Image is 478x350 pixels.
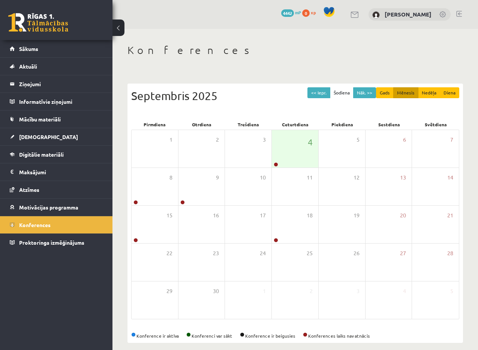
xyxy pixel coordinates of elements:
span: 11 [307,174,313,182]
span: [DEMOGRAPHIC_DATA] [19,133,78,140]
span: 30 [213,287,219,295]
span: Sākums [19,45,38,52]
a: Maksājumi [10,163,103,181]
button: Diena [440,87,459,98]
a: Konferences [10,216,103,233]
span: 2 [216,136,219,144]
button: << Iepr. [307,87,330,98]
span: 1 [169,136,172,144]
div: Piekdiena [319,119,366,130]
span: 3 [263,136,266,144]
span: 17 [260,211,266,220]
button: Nāk. >> [353,87,376,98]
span: xp [311,9,316,15]
span: 4 [308,136,313,148]
span: 9 [216,174,219,182]
span: 5 [357,136,360,144]
a: [PERSON_NAME] [385,10,432,18]
a: [DEMOGRAPHIC_DATA] [10,128,103,145]
button: Nedēļa [418,87,440,98]
span: 3 [357,287,360,295]
span: 7 [450,136,453,144]
span: 22 [166,249,172,257]
button: Gads [376,87,394,98]
div: Svētdiena [412,119,459,130]
span: 25 [307,249,313,257]
legend: Ziņojumi [19,75,103,93]
span: 0 [302,9,310,17]
a: Aktuāli [10,58,103,75]
span: 12 [354,174,360,182]
span: Motivācijas programma [19,204,78,211]
a: 4442 mP [281,9,301,15]
span: mP [295,9,301,15]
span: 6 [403,136,406,144]
span: 29 [166,287,172,295]
span: Mācību materiāli [19,116,61,123]
div: Otrdiena [178,119,225,130]
div: Konference ir aktīva Konferenci var sākt Konference ir beigusies Konferences laiks nav atnācis [131,332,459,339]
span: 15 [166,211,172,220]
span: 26 [354,249,360,257]
a: 0 xp [302,9,319,15]
a: Rīgas 1. Tālmācības vidusskola [8,13,68,32]
h1: Konferences [127,44,463,57]
span: Konferences [19,221,51,228]
a: Proktoringa izmēģinājums [10,234,103,251]
span: 27 [400,249,406,257]
a: Informatīvie ziņojumi [10,93,103,110]
span: 20 [400,211,406,220]
span: 2 [310,287,313,295]
span: Proktoringa izmēģinājums [19,239,84,246]
span: 4442 [281,9,294,17]
span: Atzīmes [19,186,39,193]
span: 16 [213,211,219,220]
img: Jekaterina Eliza Šatrovska [372,11,380,19]
legend: Informatīvie ziņojumi [19,93,103,110]
a: Motivācijas programma [10,199,103,216]
span: 10 [260,174,266,182]
span: 8 [169,174,172,182]
span: 1 [263,287,266,295]
div: Pirmdiena [131,119,178,130]
span: 19 [354,211,360,220]
span: 4 [403,287,406,295]
legend: Maksājumi [19,163,103,181]
span: 13 [400,174,406,182]
a: Sākums [10,40,103,57]
span: 14 [447,174,453,182]
a: Mācību materiāli [10,111,103,128]
div: Ceturtdiena [272,119,319,130]
div: Trešdiena [225,119,272,130]
button: Šodiena [330,87,354,98]
span: Digitālie materiāli [19,151,64,158]
a: Atzīmes [10,181,103,198]
div: Septembris 2025 [131,87,459,104]
span: 24 [260,249,266,257]
button: Mēnesis [393,87,418,98]
span: 18 [307,211,313,220]
a: Digitālie materiāli [10,146,103,163]
span: 5 [450,287,453,295]
span: 28 [447,249,453,257]
span: 21 [447,211,453,220]
span: Aktuāli [19,63,37,70]
span: 23 [213,249,219,257]
a: Ziņojumi [10,75,103,93]
div: Sestdiena [366,119,412,130]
